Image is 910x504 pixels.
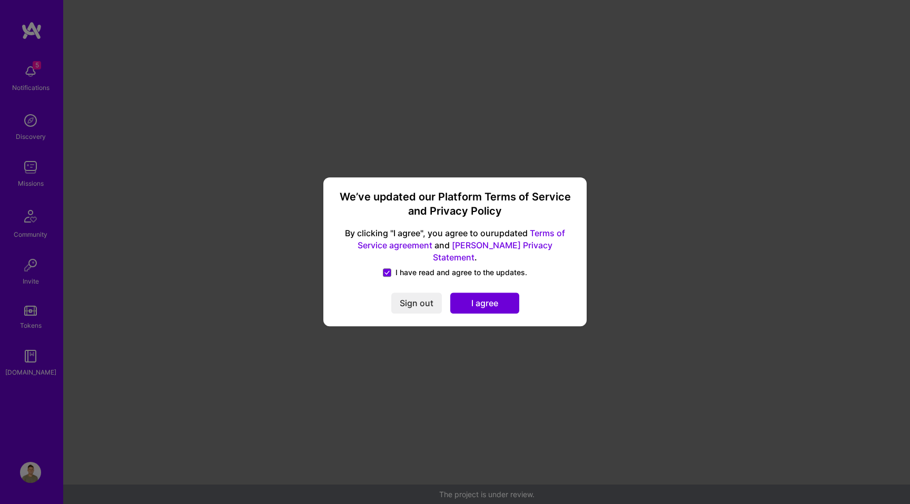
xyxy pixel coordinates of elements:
button: Sign out [391,293,442,314]
button: I agree [450,293,519,314]
a: [PERSON_NAME] Privacy Statement [433,240,552,263]
span: By clicking "I agree", you agree to our updated and . [336,227,574,264]
a: Terms of Service agreement [358,228,565,250]
h3: We’ve updated our Platform Terms of Service and Privacy Policy [336,190,574,219]
span: I have read and agree to the updates. [395,268,527,278]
